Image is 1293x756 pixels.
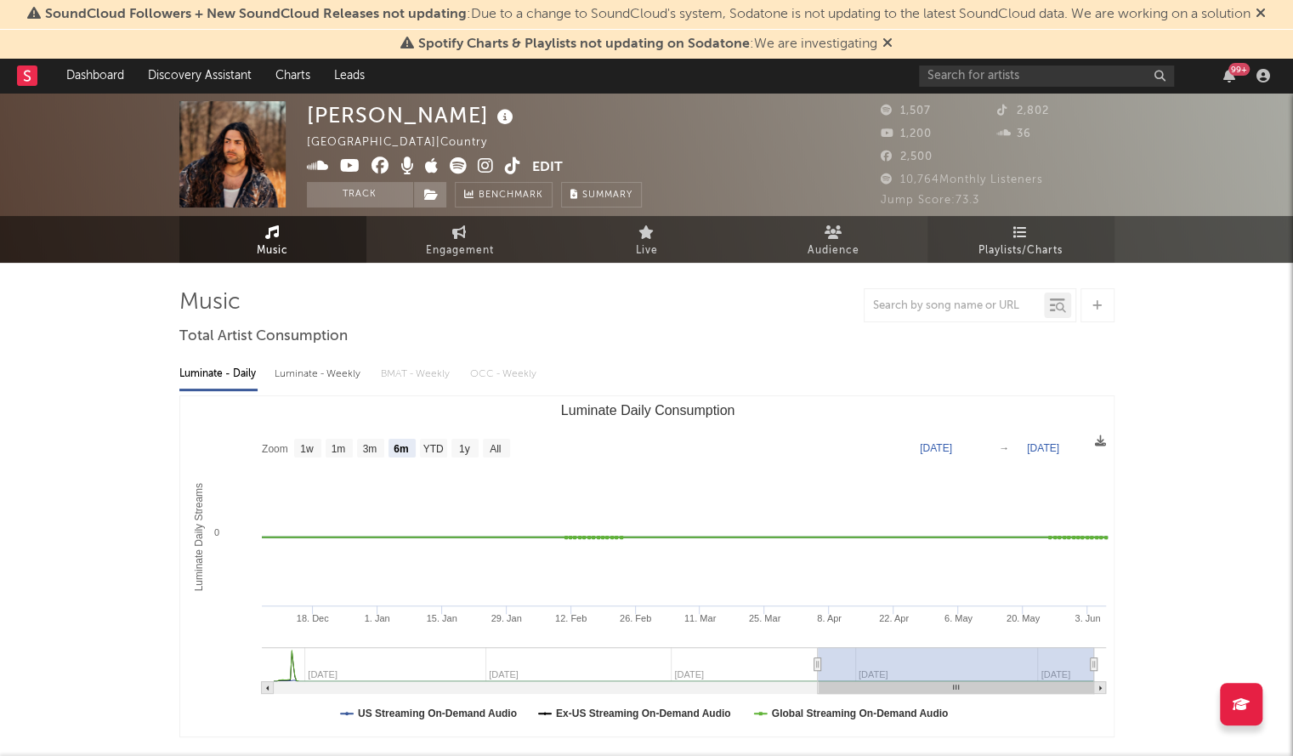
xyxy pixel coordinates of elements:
[179,216,366,263] a: Music
[322,59,377,93] a: Leads
[54,59,136,93] a: Dashboard
[366,216,553,263] a: Engagement
[264,59,322,93] a: Charts
[865,299,1044,313] input: Search by song name or URL
[362,443,377,455] text: 3m
[1006,613,1040,623] text: 20. May
[262,443,288,455] text: Zoom
[997,128,1031,139] span: 36
[394,443,408,455] text: 6m
[1228,63,1250,76] div: 99 +
[748,613,780,623] text: 25. Mar
[45,8,1250,21] span: : Due to a change to SoundCloud's system, Sodatone is not updating to the latest SoundCloud data....
[307,133,507,153] div: [GEOGRAPHIC_DATA] | Country
[491,613,521,623] text: 29. Jan
[927,216,1114,263] a: Playlists/Charts
[997,105,1049,117] span: 2,802
[455,182,553,207] a: Benchmark
[881,105,931,117] span: 1,507
[45,8,467,21] span: SoundCloud Followers + New SoundCloud Releases not updating
[179,327,348,347] span: Total Artist Consumption
[881,195,979,206] span: Jump Score: 73.3
[364,613,389,623] text: 1. Jan
[999,442,1009,454] text: →
[882,37,893,51] span: Dismiss
[683,613,716,623] text: 11. Mar
[479,185,543,206] span: Benchmark
[920,442,952,454] text: [DATE]
[771,708,948,719] text: Global Streaming On-Demand Audio
[426,613,457,623] text: 15. Jan
[561,182,642,207] button: Summary
[560,403,734,418] text: Luminate Daily Consumption
[1027,442,1059,454] text: [DATE]
[296,613,328,623] text: 18. Dec
[418,37,750,51] span: Spotify Charts & Playlists not updating on Sodatone
[881,128,932,139] span: 1,200
[422,443,443,455] text: YTD
[532,157,563,179] button: Edit
[808,241,859,261] span: Audience
[136,59,264,93] a: Discovery Assistant
[458,443,469,455] text: 1y
[740,216,927,263] a: Audience
[307,182,413,207] button: Track
[881,151,933,162] span: 2,500
[358,708,517,719] text: US Streaming On-Demand Audio
[553,216,740,263] a: Live
[490,443,501,455] text: All
[554,613,586,623] text: 12. Feb
[881,174,1043,185] span: 10,764 Monthly Listeners
[1223,69,1235,82] button: 99+
[619,613,650,623] text: 26. Feb
[1075,613,1100,623] text: 3. Jun
[944,613,973,623] text: 6. May
[636,241,658,261] span: Live
[180,396,1114,736] svg: Luminate Daily Consumption
[418,37,877,51] span: : We are investigating
[426,241,494,261] span: Engagement
[331,443,345,455] text: 1m
[213,527,218,537] text: 0
[257,241,288,261] span: Music
[300,443,314,455] text: 1w
[919,65,1174,87] input: Search for artists
[582,190,632,200] span: Summary
[179,360,258,389] div: Luminate - Daily
[978,241,1063,261] span: Playlists/Charts
[1256,8,1266,21] span: Dismiss
[817,613,842,623] text: 8. Apr
[307,101,518,129] div: [PERSON_NAME]
[275,360,364,389] div: Luminate - Weekly
[878,613,908,623] text: 22. Apr
[555,708,730,719] text: Ex-US Streaming On-Demand Audio
[193,483,205,591] text: Luminate Daily Streams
